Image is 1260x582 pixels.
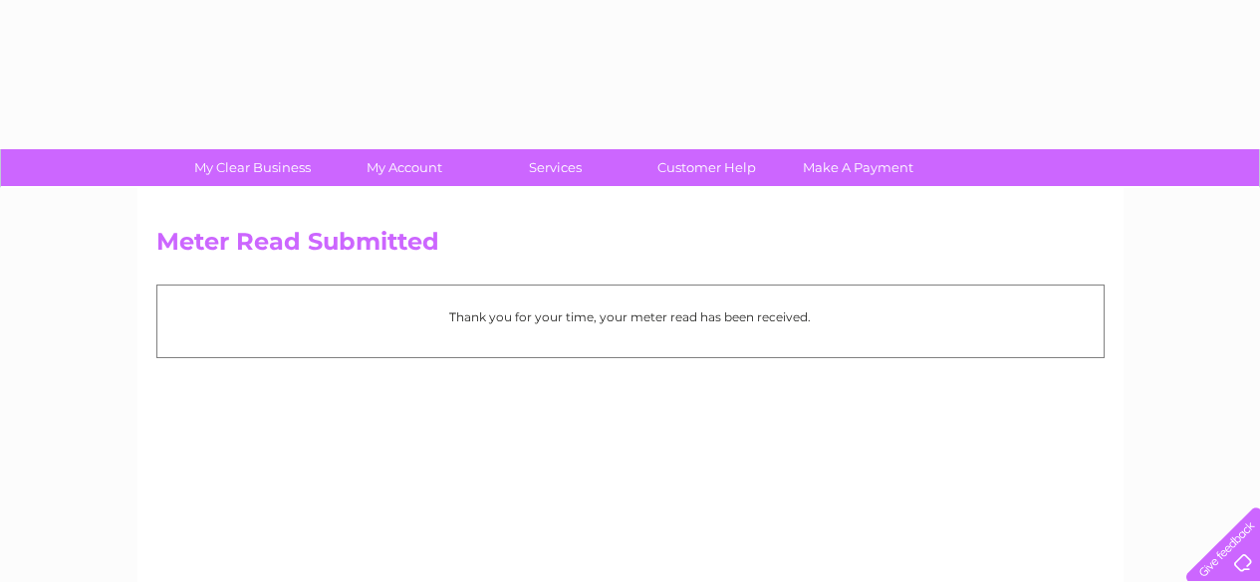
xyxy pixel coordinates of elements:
[322,149,486,186] a: My Account
[625,149,789,186] a: Customer Help
[170,149,335,186] a: My Clear Business
[473,149,637,186] a: Services
[776,149,940,186] a: Make A Payment
[156,228,1105,266] h2: Meter Read Submitted
[167,307,1094,326] p: Thank you for your time, your meter read has been received.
